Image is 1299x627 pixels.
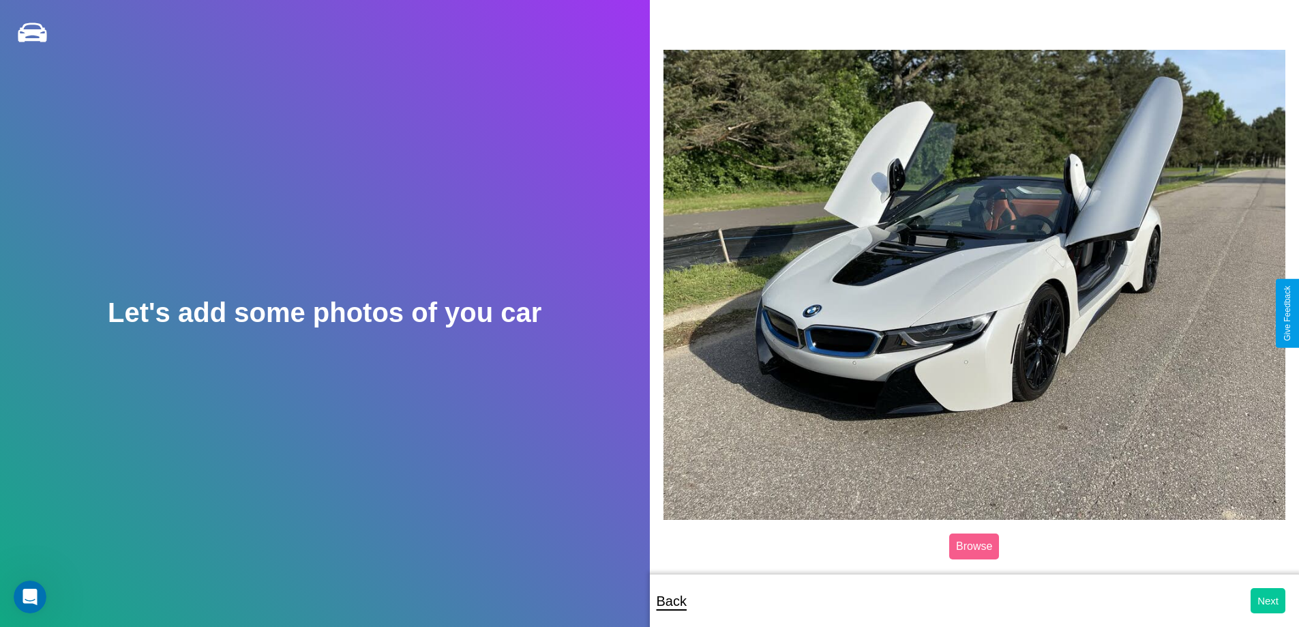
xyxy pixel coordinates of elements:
p: Back [657,589,687,613]
img: posted [663,50,1286,519]
h2: Let's add some photos of you car [108,297,541,328]
iframe: Intercom live chat [14,581,46,613]
button: Next [1251,588,1285,613]
div: Give Feedback [1283,286,1292,341]
label: Browse [949,534,999,559]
